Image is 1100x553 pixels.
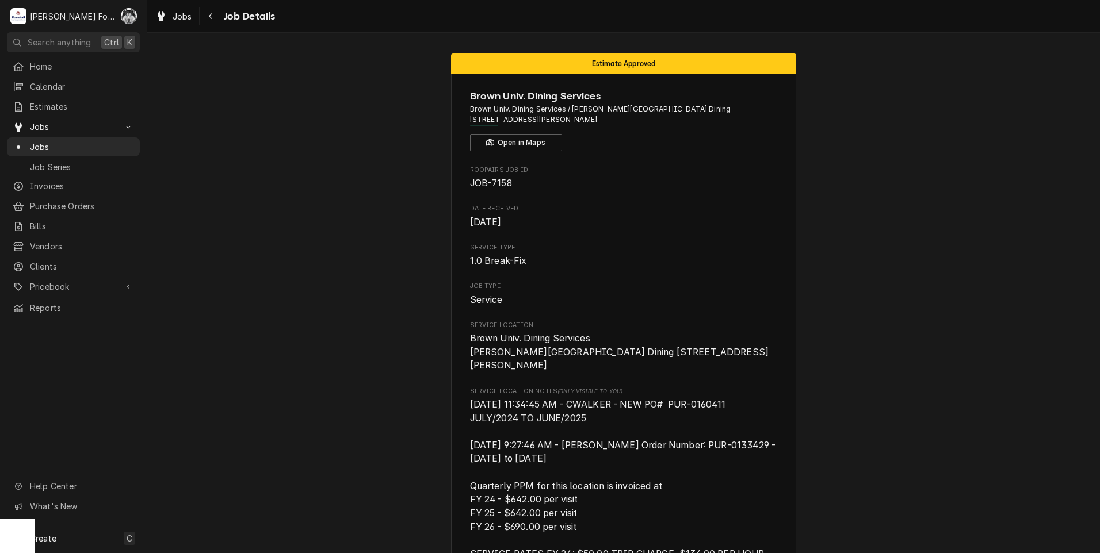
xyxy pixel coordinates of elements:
[470,178,512,189] span: JOB-7158
[202,7,220,25] button: Navigate back
[470,243,778,268] div: Service Type
[470,332,778,372] span: Service Location
[7,497,140,516] a: Go to What's New
[470,166,778,175] span: Roopairs Job ID
[470,321,778,372] div: Service Location
[30,141,134,153] span: Jobs
[30,480,133,492] span: Help Center
[557,388,622,394] span: (Only Visible to You)
[451,53,796,74] div: Status
[173,10,192,22] span: Jobs
[7,477,140,496] a: Go to Help Center
[127,36,132,48] span: K
[470,89,778,151] div: Client Information
[470,216,778,229] span: Date Received
[470,89,778,104] span: Name
[470,204,778,229] div: Date Received
[592,60,656,67] span: Estimate Approved
[30,180,134,192] span: Invoices
[470,387,778,396] span: Service Location Notes
[30,121,117,133] span: Jobs
[28,36,91,48] span: Search anything
[470,254,778,268] span: Service Type
[7,298,140,317] a: Reports
[7,117,140,136] a: Go to Jobs
[30,161,134,173] span: Job Series
[7,176,140,195] a: Invoices
[470,293,778,307] span: Job Type
[470,294,503,305] span: Service
[470,243,778,252] span: Service Type
[7,77,140,96] a: Calendar
[7,32,140,52] button: Search anythingCtrlK
[30,101,134,113] span: Estimates
[7,137,140,156] a: Jobs
[7,277,140,296] a: Go to Pricebook
[30,220,134,232] span: Bills
[470,282,778,306] div: Job Type
[470,217,502,228] span: [DATE]
[121,8,137,24] div: C(
[30,260,134,272] span: Clients
[470,204,778,213] span: Date Received
[104,36,119,48] span: Ctrl
[470,321,778,330] span: Service Location
[470,104,778,125] span: Address
[30,80,134,93] span: Calendar
[30,200,134,212] span: Purchase Orders
[470,333,769,371] span: Brown Univ. Dining Services [PERSON_NAME][GEOGRAPHIC_DATA] Dining [STREET_ADDRESS][PERSON_NAME]
[30,240,134,252] span: Vendors
[10,8,26,24] div: Marshall Food Equipment Service's Avatar
[470,134,562,151] button: Open in Maps
[470,176,778,190] span: Roopairs Job ID
[30,281,117,293] span: Pricebook
[127,532,132,544] span: C
[7,158,140,176] a: Job Series
[7,97,140,116] a: Estimates
[121,8,137,24] div: Chris Murphy (103)'s Avatar
[7,197,140,216] a: Purchase Orders
[470,282,778,291] span: Job Type
[30,60,134,72] span: Home
[30,302,134,314] span: Reports
[470,166,778,190] div: Roopairs Job ID
[220,9,276,24] span: Job Details
[30,10,114,22] div: [PERSON_NAME] Food Equipment Service
[7,257,140,276] a: Clients
[7,57,140,76] a: Home
[470,255,527,266] span: 1.0 Break-Fix
[10,8,26,24] div: M
[30,533,56,543] span: Create
[7,217,140,236] a: Bills
[151,7,197,26] a: Jobs
[7,237,140,256] a: Vendors
[30,500,133,512] span: What's New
